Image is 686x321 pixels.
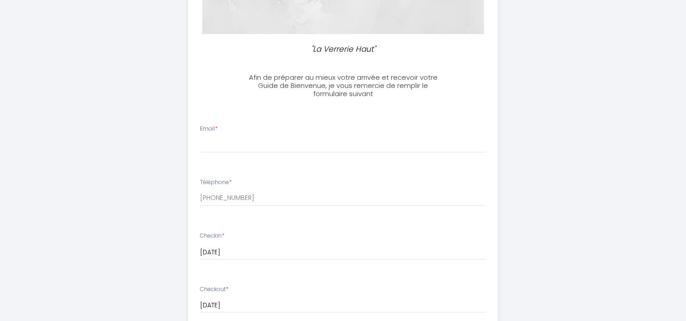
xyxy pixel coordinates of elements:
[200,285,229,294] label: Checkout
[200,232,224,240] label: Checkin
[242,73,444,98] h3: Afin de préparer au mieux votre arrivée et recevoir votre Guide de Bienvenue, je vous remercie de...
[200,178,232,187] label: Téléphone
[200,125,218,133] label: Email
[246,43,440,55] p: "La Verrerie Haut"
